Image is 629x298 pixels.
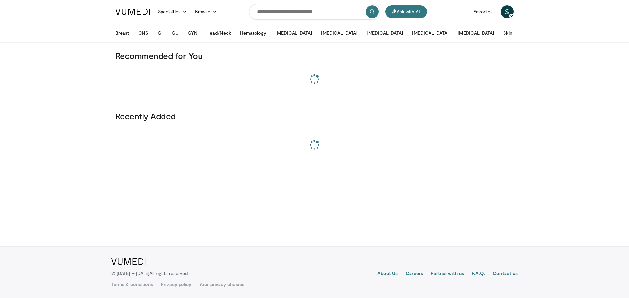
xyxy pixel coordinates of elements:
a: S [501,5,514,18]
img: VuMedi Logo [111,258,146,265]
a: Specialties [154,5,191,18]
button: [MEDICAL_DATA] [454,26,498,40]
button: [MEDICAL_DATA] [272,26,316,40]
span: All rights reserved [149,271,188,276]
a: Favorites [469,5,497,18]
button: GI [154,26,166,40]
button: GU [168,26,182,40]
a: About Us [377,270,398,278]
a: Your privacy choices [199,281,244,288]
button: [MEDICAL_DATA] [317,26,361,40]
button: Skin [499,26,516,40]
a: Careers [406,270,423,278]
button: Hematology [236,26,271,40]
a: F.A.Q. [472,270,485,278]
p: © [DATE] – [DATE] [111,270,188,277]
h3: Recently Added [115,111,514,121]
input: Search topics, interventions [249,4,380,20]
button: [MEDICAL_DATA] [363,26,407,40]
img: VuMedi Logo [115,9,150,15]
a: Contact us [493,270,518,278]
a: Terms & conditions [111,281,153,288]
button: [MEDICAL_DATA] [408,26,452,40]
button: GYN [184,26,201,40]
button: Breast [111,26,133,40]
button: Head/Neck [202,26,235,40]
button: Ask with AI [385,5,427,18]
h3: Recommended for You [115,50,514,61]
a: Browse [191,5,221,18]
a: Partner with us [431,270,464,278]
button: CNS [134,26,152,40]
a: Privacy policy [161,281,191,288]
